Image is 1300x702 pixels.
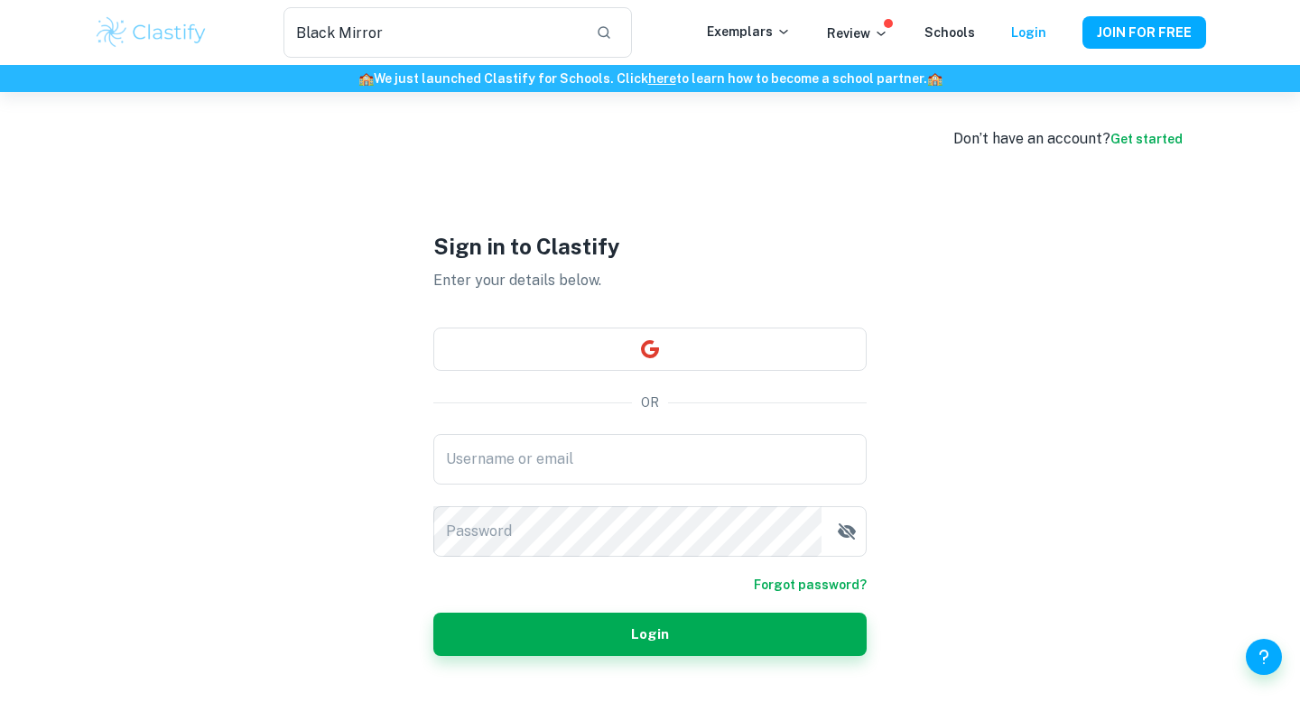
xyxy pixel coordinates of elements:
[827,23,888,43] p: Review
[924,25,975,40] a: Schools
[358,71,374,86] span: 🏫
[433,230,867,263] h1: Sign in to Clastify
[1110,132,1183,146] a: Get started
[4,69,1296,88] h6: We just launched Clastify for Schools. Click to learn how to become a school partner.
[648,71,676,86] a: here
[283,7,581,58] input: Search for any exemplars...
[433,613,867,656] button: Login
[1246,639,1282,675] button: Help and Feedback
[953,128,1183,150] div: Don’t have an account?
[94,14,209,51] img: Clastify logo
[1082,16,1206,49] button: JOIN FOR FREE
[641,393,659,412] p: OR
[433,270,867,291] p: Enter your details below.
[754,575,867,595] a: Forgot password?
[927,71,942,86] span: 🏫
[1011,25,1046,40] a: Login
[707,22,791,42] p: Exemplars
